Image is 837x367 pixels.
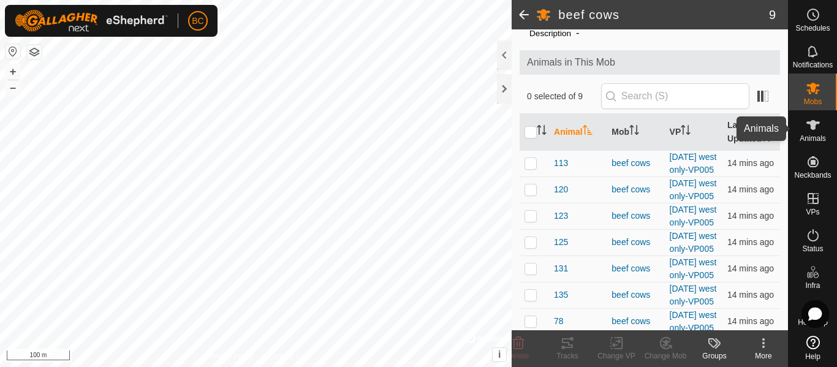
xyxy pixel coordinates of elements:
[795,25,830,32] span: Schedules
[670,178,717,201] a: [DATE] west only-VP005
[727,237,774,247] span: 24 Aug 2025, 7:32 am
[583,127,593,137] p-sorticon: Activate to sort
[15,10,168,32] img: Gallagher Logo
[612,210,659,222] div: beef cows
[554,157,568,170] span: 113
[670,231,717,254] a: [DATE] west only-VP005
[527,55,773,70] span: Animals in This Mob
[804,98,822,105] span: Mobs
[722,114,780,151] th: Last Updated
[727,316,774,326] span: 24 Aug 2025, 7:32 am
[806,208,819,216] span: VPs
[208,351,254,362] a: Privacy Policy
[727,211,774,221] span: 24 Aug 2025, 7:32 am
[529,29,571,38] label: Description
[727,290,774,300] span: 24 Aug 2025, 7:32 am
[554,262,568,275] span: 131
[802,245,823,252] span: Status
[769,6,776,24] span: 9
[805,353,820,360] span: Help
[6,44,20,59] button: Reset Map
[554,315,564,328] span: 78
[670,152,717,175] a: [DATE] west only-VP005
[607,114,664,151] th: Mob
[508,352,529,360] span: Delete
[549,114,607,151] th: Animal
[612,183,659,196] div: beef cows
[527,90,601,103] span: 0 selected of 9
[612,236,659,249] div: beef cows
[670,284,717,306] a: [DATE] west only-VP005
[498,349,501,360] span: i
[727,184,774,194] span: 24 Aug 2025, 7:32 am
[612,315,659,328] div: beef cows
[727,158,774,168] span: 24 Aug 2025, 7:32 am
[27,45,42,59] button: Map Layers
[554,289,568,301] span: 135
[793,61,833,69] span: Notifications
[192,15,203,28] span: BC
[629,127,639,137] p-sorticon: Activate to sort
[739,350,788,361] div: More
[571,23,584,43] span: -
[670,257,717,280] a: [DATE] west only-VP005
[6,64,20,79] button: +
[592,350,641,361] div: Change VP
[612,262,659,275] div: beef cows
[554,236,568,249] span: 125
[543,350,592,361] div: Tracks
[6,80,20,95] button: –
[537,127,547,137] p-sorticon: Activate to sort
[268,351,304,362] a: Contact Us
[794,172,831,179] span: Neckbands
[670,205,717,227] a: [DATE] west only-VP005
[690,350,739,361] div: Groups
[762,134,771,143] p-sorticon: Activate to sort
[789,331,837,365] a: Help
[601,83,749,109] input: Search (S)
[641,350,690,361] div: Change Mob
[670,310,717,333] a: [DATE] west only-VP005
[798,319,828,326] span: Heatmap
[727,263,774,273] span: 24 Aug 2025, 7:32 am
[493,348,506,361] button: i
[554,183,568,196] span: 120
[800,135,826,142] span: Animals
[665,114,722,151] th: VP
[681,127,691,137] p-sorticon: Activate to sort
[805,282,820,289] span: Infra
[612,157,659,170] div: beef cows
[554,210,568,222] span: 123
[612,289,659,301] div: beef cows
[558,7,769,22] h2: beef cows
